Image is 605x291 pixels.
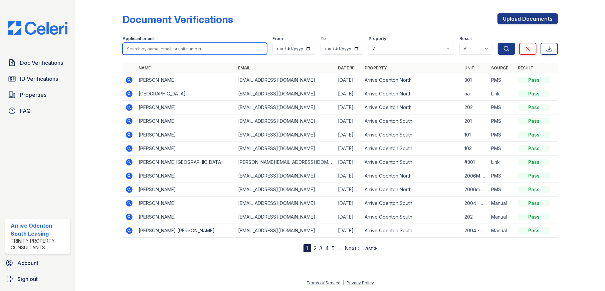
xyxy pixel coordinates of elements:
td: PMS [488,142,515,156]
td: [EMAIL_ADDRESS][DOMAIN_NAME] [236,142,336,156]
td: [PERSON_NAME] [PERSON_NAME] [136,224,236,238]
div: 1 [304,244,311,252]
a: Date ▼ [338,65,354,70]
td: #301 [462,156,488,169]
td: [EMAIL_ADDRESS][DOMAIN_NAME] [236,210,336,224]
a: Properties [5,88,70,101]
td: [PERSON_NAME] [136,73,236,87]
span: Properties [20,91,46,99]
div: Pass [518,90,550,97]
td: 202 [462,210,488,224]
td: Arrive Odenton South [362,210,462,224]
label: To [321,36,326,41]
span: ID Verifications [20,75,58,83]
td: [EMAIL_ADDRESS][DOMAIN_NAME] [236,101,336,114]
label: From [272,36,283,41]
a: FAQ [5,104,70,117]
td: Arrive Odenton North [362,101,462,114]
div: Pass [518,227,550,234]
td: [DATE] [335,87,362,101]
label: Applicant or unit [123,36,155,41]
span: … [338,244,342,252]
td: [PERSON_NAME][EMAIL_ADDRESS][DOMAIN_NAME] [236,156,336,169]
td: [DATE] [335,210,362,224]
a: Account [3,256,73,270]
td: Arrive Odenton South [362,114,462,128]
td: [PERSON_NAME] [136,128,236,142]
td: [PERSON_NAME] [136,101,236,114]
div: Trinity Property Consultants [11,238,67,251]
a: Doc Verifications [5,56,70,69]
td: [DATE] [335,169,362,183]
a: Next › [345,245,360,252]
div: Pass [518,104,550,111]
img: CE_Logo_Blue-a8612792a0a2168367f1c8372b55b34899dd931a85d93a1a3d3e32e68fde9ad4.png [3,21,73,35]
td: [PERSON_NAME] [136,183,236,197]
td: [EMAIL_ADDRESS][DOMAIN_NAME] [236,73,336,87]
td: Arrive Odenton South [362,224,462,238]
a: Unit [464,65,474,70]
a: Source [491,65,508,70]
span: Account [17,259,38,267]
div: Pass [518,77,550,83]
td: 2004 - P-1 [462,224,488,238]
td: [DATE] [335,128,362,142]
td: [EMAIL_ADDRESS][DOMAIN_NAME] [236,87,336,101]
a: Upload Documents [497,13,558,24]
label: Property [369,36,386,41]
td: PMS [488,169,515,183]
td: [DATE] [335,183,362,197]
span: Sign out [17,275,38,283]
td: Manual [488,210,515,224]
td: [DATE] [335,197,362,210]
a: 2 [314,245,317,252]
td: 103 [462,142,488,156]
td: [PERSON_NAME] [136,197,236,210]
td: PMS [488,101,515,114]
a: Name [139,65,151,70]
input: Search by name, email, or unit number [123,43,267,55]
span: Doc Verifications [20,59,63,67]
td: 101 [462,128,488,142]
td: PMS [488,128,515,142]
a: Result [518,65,534,70]
span: FAQ [20,107,31,115]
a: Last » [363,245,377,252]
td: [DATE] [335,156,362,169]
td: [EMAIL_ADDRESS][DOMAIN_NAME] [236,169,336,183]
td: Arrive Odenton North [362,183,462,197]
td: Link [488,156,515,169]
td: 202 [462,101,488,114]
td: [DATE] [335,142,362,156]
td: Manual [488,197,515,210]
td: PMS [488,73,515,87]
div: Pass [518,173,550,179]
td: Arrive Odenton South [362,156,462,169]
td: [PERSON_NAME] [136,142,236,156]
td: [DATE] [335,101,362,114]
td: [EMAIL_ADDRESS][DOMAIN_NAME] [236,197,336,210]
td: Arrive Odenton North [362,169,462,183]
td: Arrive Odenton North [362,73,462,87]
a: ID Verifications [5,72,70,85]
td: Link [488,87,515,101]
a: 5 [332,245,335,252]
td: [DATE] [335,73,362,87]
td: [EMAIL_ADDRESS][DOMAIN_NAME] [236,114,336,128]
div: | [343,280,344,285]
label: Result [459,36,472,41]
td: [EMAIL_ADDRESS][DOMAIN_NAME] [236,128,336,142]
td: [PERSON_NAME][GEOGRAPHIC_DATA] [136,156,236,169]
div: Pass [518,145,550,152]
div: Pass [518,131,550,138]
td: na [462,87,488,101]
div: Pass [518,159,550,166]
td: [GEOGRAPHIC_DATA] [136,87,236,101]
td: Arrive Odenton South [362,142,462,156]
a: 4 [326,245,329,252]
div: Pass [518,200,550,207]
td: [PERSON_NAME] [136,114,236,128]
td: Arrive Odenton North [362,87,462,101]
div: Pass [518,186,550,193]
a: Privacy Policy [347,280,374,285]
